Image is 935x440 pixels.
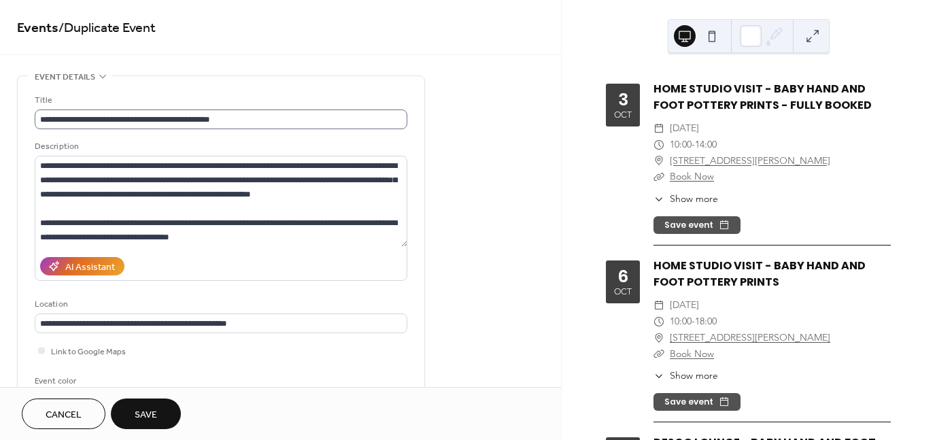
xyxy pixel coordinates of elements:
[653,346,664,362] div: ​
[22,399,105,429] button: Cancel
[46,408,82,422] span: Cancel
[653,369,664,383] div: ​
[35,70,95,84] span: Event details
[670,192,718,206] span: Show more
[670,314,692,330] span: 10:00
[111,399,181,429] button: Save
[65,260,115,275] div: AI Assistant
[692,314,695,330] span: -
[653,120,664,137] div: ​
[653,216,741,234] button: Save event
[653,297,664,314] div: ​
[51,345,126,359] span: Link to Google Maps
[653,258,866,290] a: HOME STUDIO VISIT - BABY HAND AND FOOT POTTERY PRINTS
[670,153,830,169] a: [STREET_ADDRESS][PERSON_NAME]
[653,81,872,113] a: HOME STUDIO VISIT - BABY HAND AND FOOT POTTERY PRINTS - FULLY BOOKED
[670,137,692,153] span: 10:00
[653,169,664,185] div: ​
[135,408,157,422] span: Save
[614,111,632,120] div: Oct
[35,374,137,388] div: Event color
[35,139,405,154] div: Description
[695,137,717,153] span: 14:00
[35,93,405,107] div: Title
[695,314,717,330] span: 18:00
[670,120,699,137] span: [DATE]
[670,348,714,360] a: Book Now
[670,369,718,383] span: Show more
[670,297,699,314] span: [DATE]
[40,257,124,275] button: AI Assistant
[653,192,664,206] div: ​
[17,15,58,41] a: Events
[653,393,741,411] button: Save event
[58,15,156,41] span: / Duplicate Event
[653,137,664,153] div: ​
[653,314,664,330] div: ​
[670,330,830,346] a: [STREET_ADDRESS][PERSON_NAME]
[618,91,628,108] div: 3
[670,170,714,182] a: Book Now
[614,288,632,297] div: Oct
[653,330,664,346] div: ​
[618,268,628,285] div: 6
[35,297,405,311] div: Location
[653,153,664,169] div: ​
[653,192,718,206] button: ​Show more
[653,369,718,383] button: ​Show more
[692,137,695,153] span: -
